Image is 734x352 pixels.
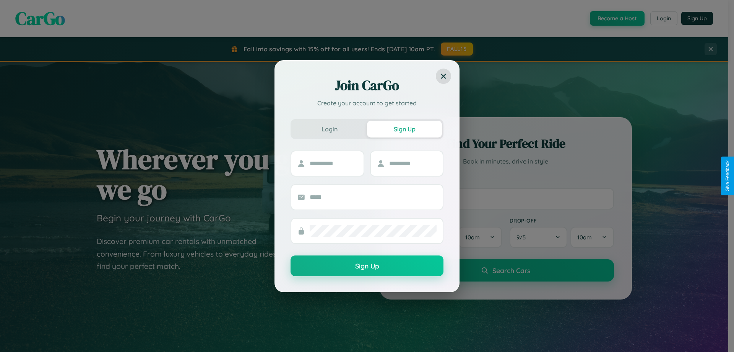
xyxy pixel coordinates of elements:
p: Create your account to get started [291,98,443,108]
button: Sign Up [367,121,442,138]
h2: Join CarGo [291,76,443,95]
button: Login [292,121,367,138]
button: Sign Up [291,255,443,276]
div: Give Feedback [725,160,730,192]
